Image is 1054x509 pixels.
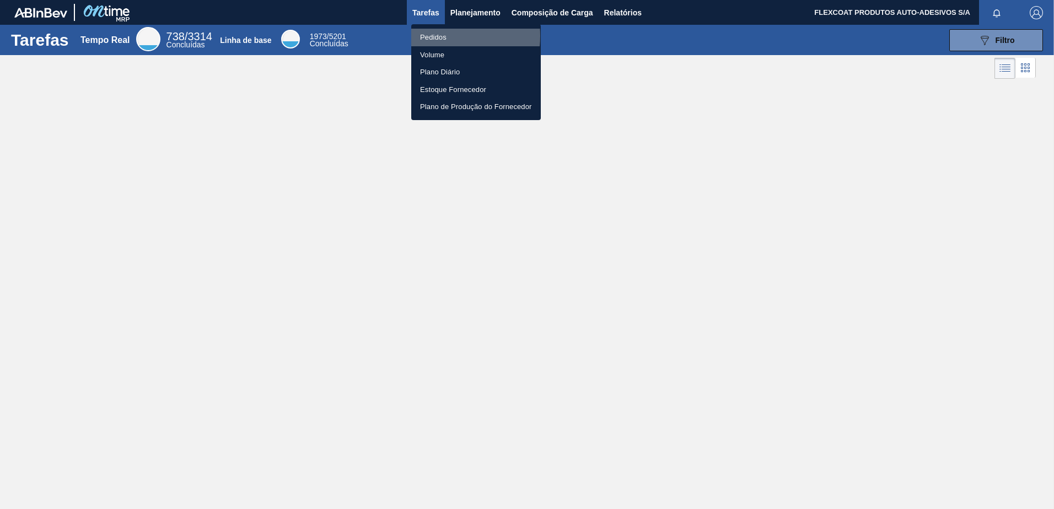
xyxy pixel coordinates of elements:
[411,46,541,64] a: Volume
[411,29,541,46] a: Pedidos
[411,98,541,116] a: Plano de Produção do Fornecedor
[411,63,541,81] a: Plano Diário
[411,81,541,99] a: Estoque Fornecedor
